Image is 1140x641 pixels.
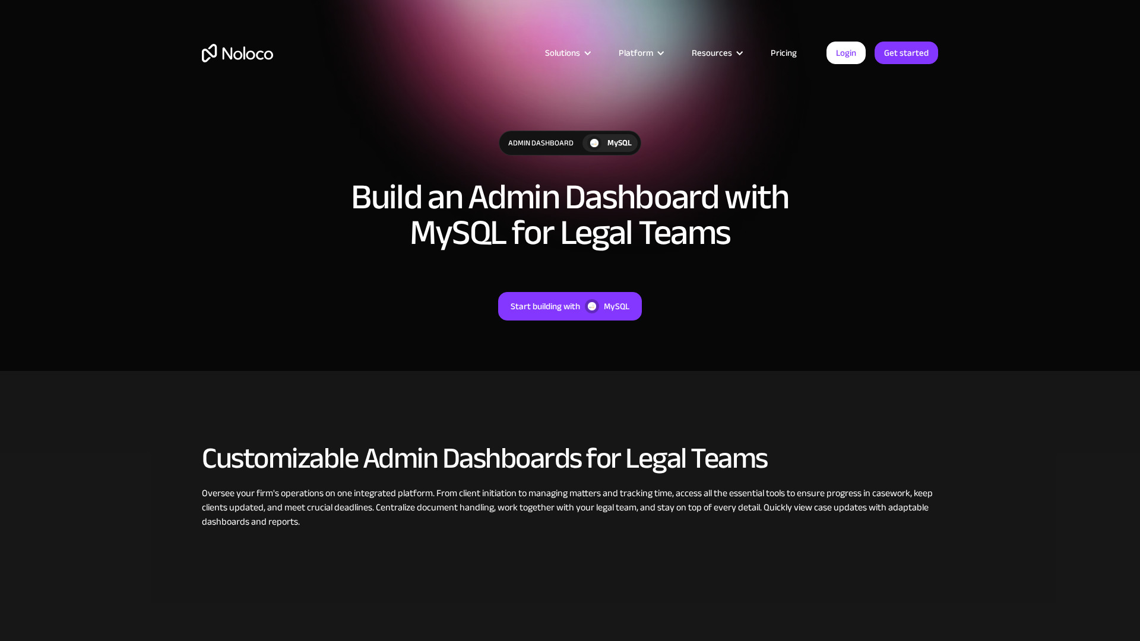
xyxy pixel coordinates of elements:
a: home [202,44,273,62]
div: Resources [677,45,756,61]
div: Admin Dashboard [499,131,582,155]
a: Get started [875,42,938,64]
div: Resources [692,45,732,61]
a: Login [826,42,866,64]
a: Start building withMySQL [498,292,642,320]
div: Platform [619,45,653,61]
div: Solutions [530,45,604,61]
div: MySQL [604,299,629,314]
div: Platform [604,45,677,61]
a: Pricing [756,45,812,61]
h2: Customizable Admin Dashboards for Legal Teams [202,442,938,474]
div: Start building with [511,299,580,314]
div: Solutions [545,45,580,61]
div: MySQL [607,137,632,150]
h1: Build an Admin Dashboard with MySQL for Legal Teams [303,179,837,250]
div: Oversee your firm's operations on one integrated platform. From client initiation to managing mat... [202,486,938,529]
